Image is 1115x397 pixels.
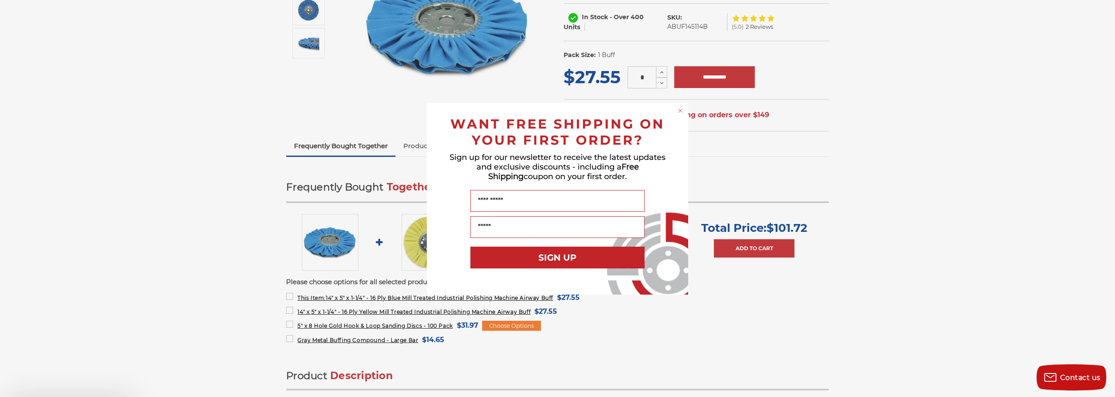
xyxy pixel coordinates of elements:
button: SIGN UP [470,247,645,268]
span: WANT FREE SHIPPING ON YOUR FIRST ORDER? [450,116,665,148]
button: Contact us [1037,364,1106,390]
button: Close dialog [676,106,685,115]
span: Contact us [1060,373,1101,382]
span: Free Shipping [488,162,639,181]
span: Sign up for our newsletter to receive the latest updates and exclusive discounts - including a co... [449,153,666,181]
